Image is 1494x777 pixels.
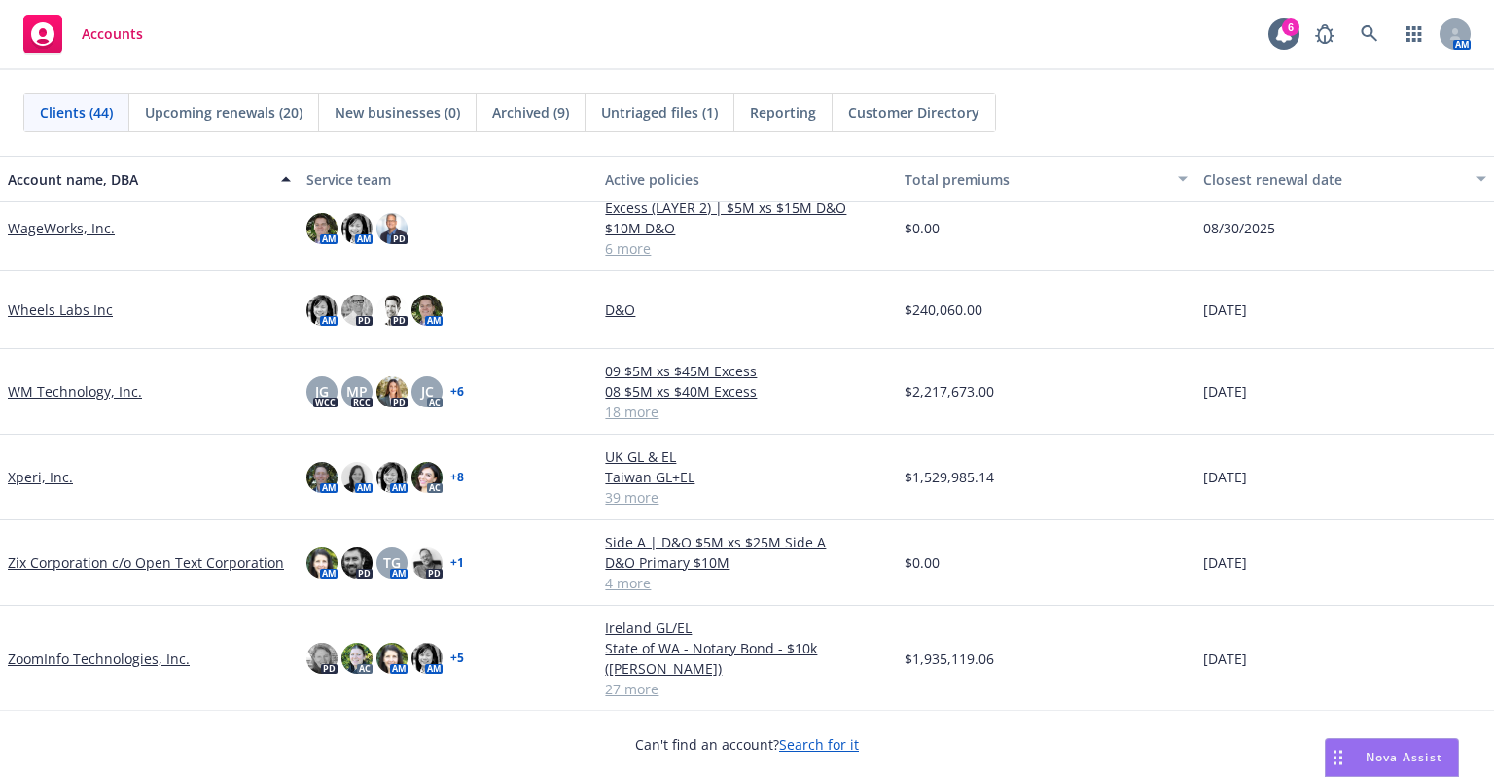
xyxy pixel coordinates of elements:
[1395,15,1434,53] a: Switch app
[8,649,190,669] a: ZoomInfo Technologies, Inc.
[1203,169,1465,190] div: Closest renewal date
[605,618,888,638] a: Ireland GL/EL
[605,218,888,238] a: $10M D&O
[411,295,443,326] img: photo
[848,102,979,123] span: Customer Directory
[605,446,888,467] a: UK GL & EL
[306,169,589,190] div: Service team
[1366,749,1442,765] span: Nova Assist
[1325,738,1459,777] button: Nova Assist
[492,102,569,123] span: Archived (9)
[1203,381,1247,402] span: [DATE]
[411,547,443,579] img: photo
[1203,467,1247,487] span: [DATE]
[605,381,888,402] a: 08 $5M xs $40M Excess
[145,102,302,123] span: Upcoming renewals (20)
[376,643,408,674] img: photo
[1326,739,1350,776] div: Drag to move
[1282,18,1299,36] div: 6
[40,102,113,123] span: Clients (44)
[897,156,1195,202] button: Total premiums
[1203,300,1247,320] span: [DATE]
[8,169,269,190] div: Account name, DBA
[8,467,73,487] a: Xperi, Inc.
[450,386,464,398] a: + 6
[450,472,464,483] a: + 8
[315,381,329,402] span: JG
[605,300,888,320] a: D&O
[341,547,373,579] img: photo
[82,26,143,42] span: Accounts
[605,552,888,573] a: D&O Primary $10M
[1203,218,1275,238] span: 08/30/2025
[16,7,151,61] a: Accounts
[376,295,408,326] img: photo
[376,462,408,493] img: photo
[306,547,338,579] img: photo
[905,649,994,669] span: $1,935,119.06
[1195,156,1494,202] button: Closest renewal date
[635,734,859,755] span: Can't find an account?
[605,487,888,508] a: 39 more
[1203,552,1247,573] span: [DATE]
[905,467,994,487] span: $1,529,985.14
[1203,649,1247,669] span: [DATE]
[605,402,888,422] a: 18 more
[605,679,888,699] a: 27 more
[450,653,464,664] a: + 5
[605,638,888,679] a: State of WA - Notary Bond - $10k ([PERSON_NAME])
[905,552,940,573] span: $0.00
[421,381,434,402] span: JC
[905,300,982,320] span: $240,060.00
[605,169,888,190] div: Active policies
[1305,15,1344,53] a: Report a Bug
[346,381,368,402] span: MP
[750,102,816,123] span: Reporting
[306,295,338,326] img: photo
[341,213,373,244] img: photo
[306,643,338,674] img: photo
[383,552,401,573] span: TG
[605,197,888,218] a: Excess (LAYER 2) | $5M xs $15M D&O
[341,295,373,326] img: photo
[1350,15,1389,53] a: Search
[376,213,408,244] img: photo
[335,102,460,123] span: New businesses (0)
[8,381,142,402] a: WM Technology, Inc.
[605,238,888,259] a: 6 more
[779,735,859,754] a: Search for it
[306,213,338,244] img: photo
[299,156,597,202] button: Service team
[605,467,888,487] a: Taiwan GL+EL
[601,102,718,123] span: Untriaged files (1)
[376,376,408,407] img: photo
[411,643,443,674] img: photo
[597,156,896,202] button: Active policies
[450,557,464,569] a: + 1
[341,462,373,493] img: photo
[605,361,888,381] a: 09 $5M xs $45M Excess
[605,573,888,593] a: 4 more
[905,218,940,238] span: $0.00
[905,169,1166,190] div: Total premiums
[306,462,338,493] img: photo
[411,462,443,493] img: photo
[8,552,284,573] a: Zix Corporation c/o Open Text Corporation
[8,300,113,320] a: Wheels Labs Inc
[8,218,115,238] a: WageWorks, Inc.
[341,643,373,674] img: photo
[605,532,888,552] a: Side A | D&O $5M xs $25M Side A
[905,381,994,402] span: $2,217,673.00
